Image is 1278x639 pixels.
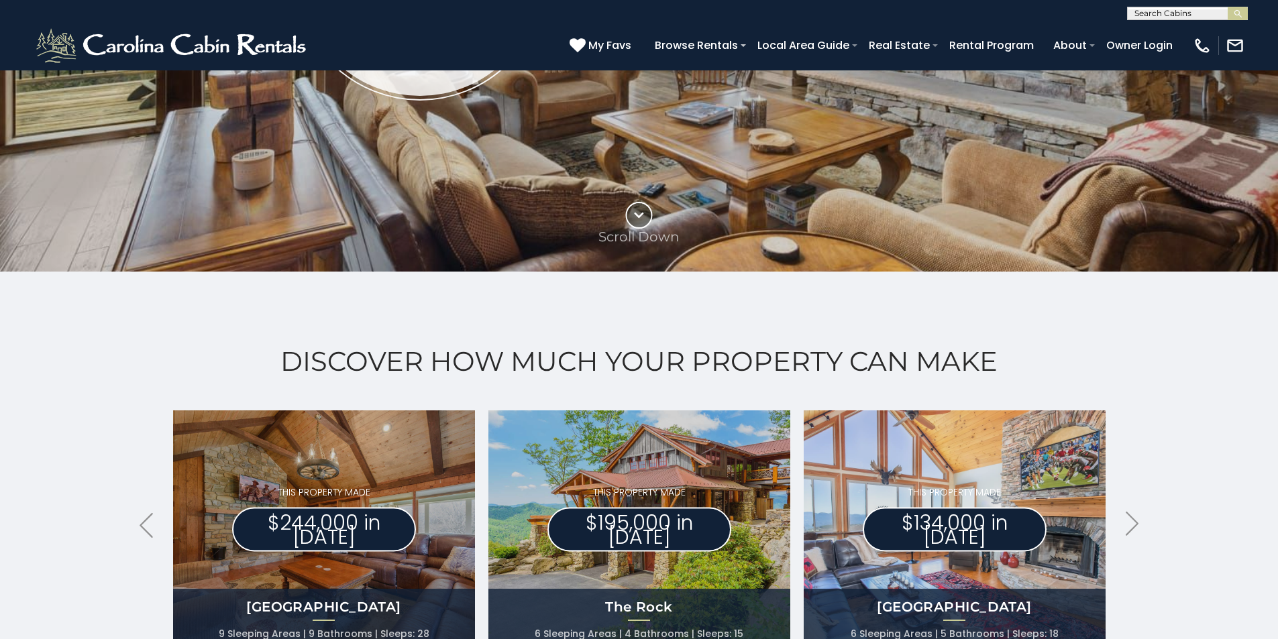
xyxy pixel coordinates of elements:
[863,508,1047,552] p: $134,000 in [DATE]
[804,597,1106,616] h4: [GEOGRAPHIC_DATA]
[1226,36,1244,55] img: mail-regular-white.png
[34,25,312,66] img: White-1-2.png
[173,597,475,616] h4: [GEOGRAPHIC_DATA]
[862,34,937,57] a: Real Estate
[547,508,731,552] p: $195,000 in [DATE]
[943,34,1041,57] a: Rental Program
[232,508,416,552] p: $244,000 in [DATE]
[488,597,790,616] h4: The Rock
[598,229,680,245] p: Scroll Down
[570,37,635,54] a: My Favs
[588,37,631,54] span: My Favs
[863,485,1047,500] p: THIS PROPERTY MADE
[1100,34,1179,57] a: Owner Login
[547,485,731,500] p: THIS PROPERTY MADE
[1193,36,1212,55] img: phone-regular-white.png
[232,485,416,500] p: THIS PROPERTY MADE
[1047,34,1094,57] a: About
[648,34,745,57] a: Browse Rentals
[751,34,856,57] a: Local Area Guide
[34,346,1244,377] h2: Discover How Much Your Property Can Make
